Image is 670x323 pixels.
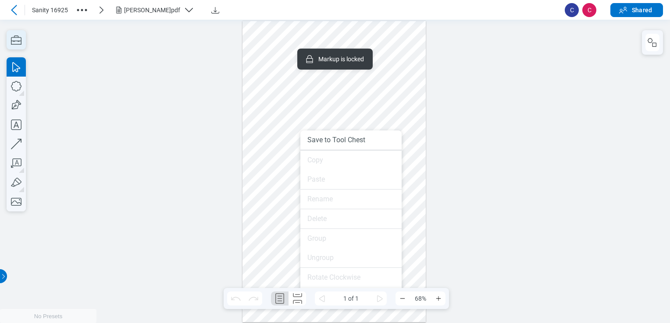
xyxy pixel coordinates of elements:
span: Shared [632,6,652,14]
button: Zoom Out [396,291,410,305]
li: Paste [300,170,402,189]
span: 68% [410,291,431,305]
span: C [582,3,596,17]
span: C [565,3,579,17]
button: Continuous Page Layout [289,291,306,305]
li: Delete [300,209,402,228]
div: Markup is locked [304,54,364,64]
li: Save to Tool Chest [300,130,402,150]
div: [PERSON_NAME]pdf [124,6,180,14]
button: Undo [227,291,245,305]
li: Group [300,229,402,248]
span: 1 of 1 [329,291,373,305]
button: Shared [610,3,663,17]
li: Ungroup [300,248,402,267]
span: Sanity 16925 [32,6,68,14]
button: Single Page Layout [271,291,289,305]
li: Copy [300,151,402,170]
li: Rotate Clockwise [300,268,402,287]
li: Rotate Counterclockwise [300,287,402,306]
button: Download [208,3,222,17]
li: Rename [300,190,402,209]
button: Zoom In [431,291,445,305]
button: [PERSON_NAME]pdf [114,3,201,17]
button: Redo [245,291,262,305]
